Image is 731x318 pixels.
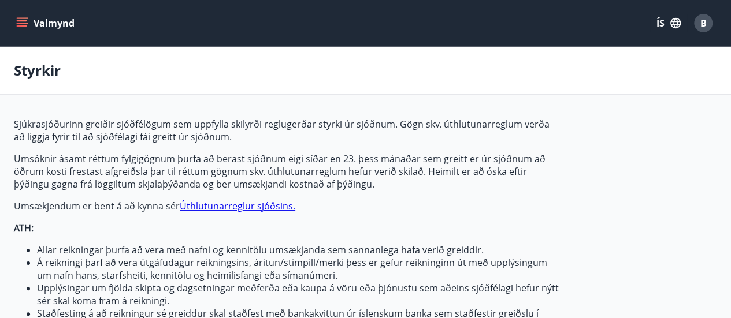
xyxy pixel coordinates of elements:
p: Styrkir [14,61,61,80]
li: Upplýsingar um fjölda skipta og dagsetningar meðferða eða kaupa á vöru eða þjónustu sem aðeins sj... [37,282,559,307]
span: B [700,17,707,29]
p: Umsóknir ásamt réttum fylgigögnum þurfa að berast sjóðnum eigi síðar en 23. þess mánaðar sem grei... [14,152,559,190]
p: Sjúkrasjóðurinn greiðir sjóðfélögum sem uppfylla skilyrði reglugerðar styrki úr sjóðnum. Gögn skv... [14,118,559,143]
p: Umsækjendum er bent á að kynna sér [14,200,559,212]
button: ÍS [650,13,687,33]
button: B [689,9,717,37]
a: Úthlutunarreglur sjóðsins. [180,200,295,212]
li: Á reikningi þarf að vera útgáfudagur reikningsins, áritun/stimpill/merki þess er gefur reikningin... [37,256,559,282]
button: menu [14,13,79,33]
strong: ATH: [14,222,34,234]
li: Allar reikningar þurfa að vera með nafni og kennitölu umsækjanda sem sannanlega hafa verið greiddir. [37,244,559,256]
